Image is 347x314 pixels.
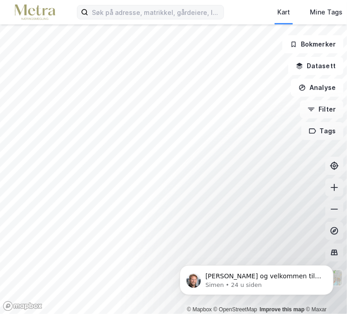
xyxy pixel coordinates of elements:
[166,246,347,309] iframe: Intercom notifications melding
[288,57,343,75] button: Datasett
[14,5,55,20] img: metra-logo.256734c3b2bbffee19d4.png
[260,306,304,313] a: Improve this map
[88,5,223,19] input: Søk på adresse, matrikkel, gårdeiere, leietakere eller personer
[214,306,257,313] a: OpenStreetMap
[301,122,343,140] button: Tags
[3,301,43,311] a: Mapbox homepage
[187,306,212,313] a: Mapbox
[300,100,343,118] button: Filter
[282,35,343,53] button: Bokmerker
[277,7,290,18] div: Kart
[291,79,343,97] button: Analyse
[310,7,342,18] div: Mine Tags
